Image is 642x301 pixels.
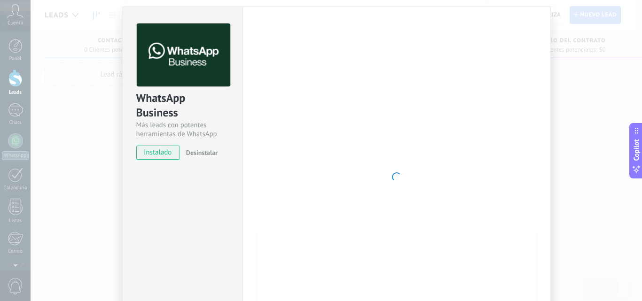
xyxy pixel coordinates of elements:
[136,121,229,139] div: Más leads con potentes herramientas de WhatsApp
[186,148,218,157] span: Desinstalar
[632,139,641,161] span: Copilot
[137,146,180,160] span: instalado
[137,23,230,87] img: logo_main.png
[182,146,218,160] button: Desinstalar
[136,91,229,121] div: WhatsApp Business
